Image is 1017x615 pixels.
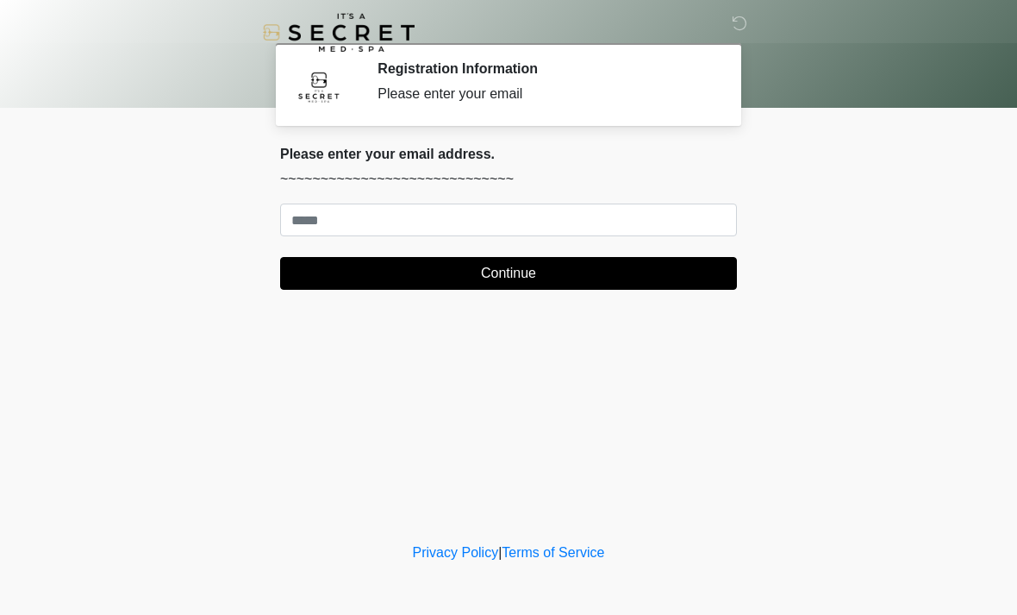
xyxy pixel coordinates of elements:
a: | [498,545,502,560]
a: Terms of Service [502,545,604,560]
h2: Please enter your email address. [280,146,737,162]
h2: Registration Information [377,60,711,77]
p: ~~~~~~~~~~~~~~~~~~~~~~~~~~~~~ [280,169,737,190]
a: Privacy Policy [413,545,499,560]
div: Please enter your email [377,84,711,104]
img: It's A Secret Med Spa Logo [263,13,415,52]
img: Agent Avatar [293,60,345,112]
button: Continue [280,257,737,290]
